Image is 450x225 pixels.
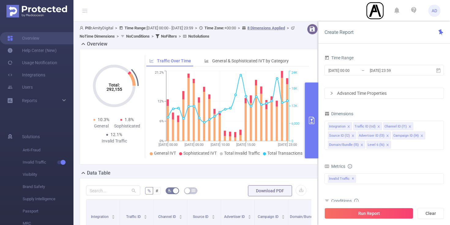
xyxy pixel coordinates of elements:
[258,215,279,219] span: Campaign ID
[328,141,365,149] li: Domain/Bundle (l5)
[98,117,109,122] span: 10.3%
[386,143,389,147] i: icon: close
[236,143,255,147] tspan: [DATE] 15:00
[290,215,317,219] span: Domain/Bundle
[224,215,246,219] span: Advertiser ID
[154,151,176,156] span: General IVT
[408,125,411,129] i: icon: close
[291,139,293,143] tspan: 0
[278,143,297,147] tspan: [DATE] 23:00
[188,34,209,39] b: No Solutions
[204,59,209,63] i: icon: bar-chart
[80,34,115,39] b: No Time Dimensions
[109,83,120,87] tspan: Total:
[248,214,251,216] i: icon: caret-up
[383,122,413,130] li: Channel ID (l1)
[155,71,164,75] tspan: 21.2%
[101,138,127,144] div: Invalid Traffic
[351,134,354,138] i: icon: close
[211,143,230,147] tspan: [DATE] 10:00
[291,71,297,75] tspan: 24K
[111,214,115,218] div: Sort
[88,123,114,129] div: General
[125,26,147,30] b: Time Range:
[212,214,215,218] div: Sort
[22,94,37,107] a: Reports
[331,198,358,203] span: Conditions
[236,26,242,30] span: >
[324,29,354,35] span: Create Report
[353,122,382,130] li: Traffic ID (tid)
[112,216,115,218] i: icon: caret-down
[157,58,191,63] span: Traffic Over Time
[7,44,57,57] a: Help Center (New)
[7,32,39,44] a: Overview
[282,216,285,218] i: icon: caret-down
[6,5,67,17] img: Protected Media
[23,144,73,156] span: Anti-Fraud
[179,214,182,218] div: Sort
[183,151,217,156] span: Sophisticated IVT
[150,34,156,39] span: >
[144,214,147,216] i: icon: caret-up
[156,188,158,193] span: #
[285,26,291,30] span: >
[418,208,444,219] button: Clear
[432,5,437,17] span: AD
[368,141,384,149] div: Level 6 (l6)
[282,214,285,216] i: icon: caret-up
[324,208,413,219] button: Run Report
[360,143,363,147] i: icon: close
[354,199,358,203] i: icon: info-circle
[212,216,215,218] i: icon: caret-down
[179,214,182,216] i: icon: caret-up
[212,214,215,216] i: icon: caret-up
[193,215,209,219] span: Source ID
[126,215,142,219] span: Traffic ID
[144,216,147,218] i: icon: caret-down
[80,26,85,30] i: icon: user
[224,151,260,156] span: Total Invalid Traffic
[328,175,356,183] span: Invalid Traffic
[149,59,154,63] i: icon: line-chart
[392,131,425,139] li: Campaign ID (l4)
[324,164,345,169] span: Metrics
[328,66,377,75] input: Start date
[329,132,350,140] div: Source ID (l2)
[23,205,73,217] span: Passport
[291,104,297,108] tspan: 12K
[212,58,289,63] span: General & Sophisticated IVT by Category
[330,91,333,95] i: icon: right
[159,139,164,143] tspan: 0%
[193,26,199,30] span: >
[358,131,391,139] li: Advertiser ID (l3)
[7,69,45,81] a: Integrations
[85,26,92,30] b: PID:
[7,57,57,69] a: Usage Notification
[115,34,121,39] span: >
[377,125,380,129] i: icon: close
[87,169,111,177] h2: Data Table
[179,216,182,218] i: icon: caret-down
[112,214,115,216] i: icon: caret-up
[126,34,150,39] b: No Conditions
[359,132,384,140] div: Advertiser ID (l3)
[177,34,183,39] span: >
[328,131,356,139] li: Source ID (l2)
[192,189,195,192] i: icon: table
[248,216,251,218] i: icon: caret-down
[158,100,164,104] tspan: 12%
[23,193,73,205] span: Supply Intelligence
[113,26,119,30] span: >
[348,164,352,168] i: icon: info-circle
[347,125,350,129] i: icon: close
[324,111,353,116] span: Dimensions
[111,132,122,137] span: 12.1%
[107,87,122,92] tspan: 292,155
[148,188,151,193] span: %
[23,168,73,181] span: Visibility
[185,143,204,147] tspan: [DATE] 05:00
[328,122,352,130] li: Integration
[386,134,389,138] i: icon: close
[168,189,171,192] i: icon: bg-colors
